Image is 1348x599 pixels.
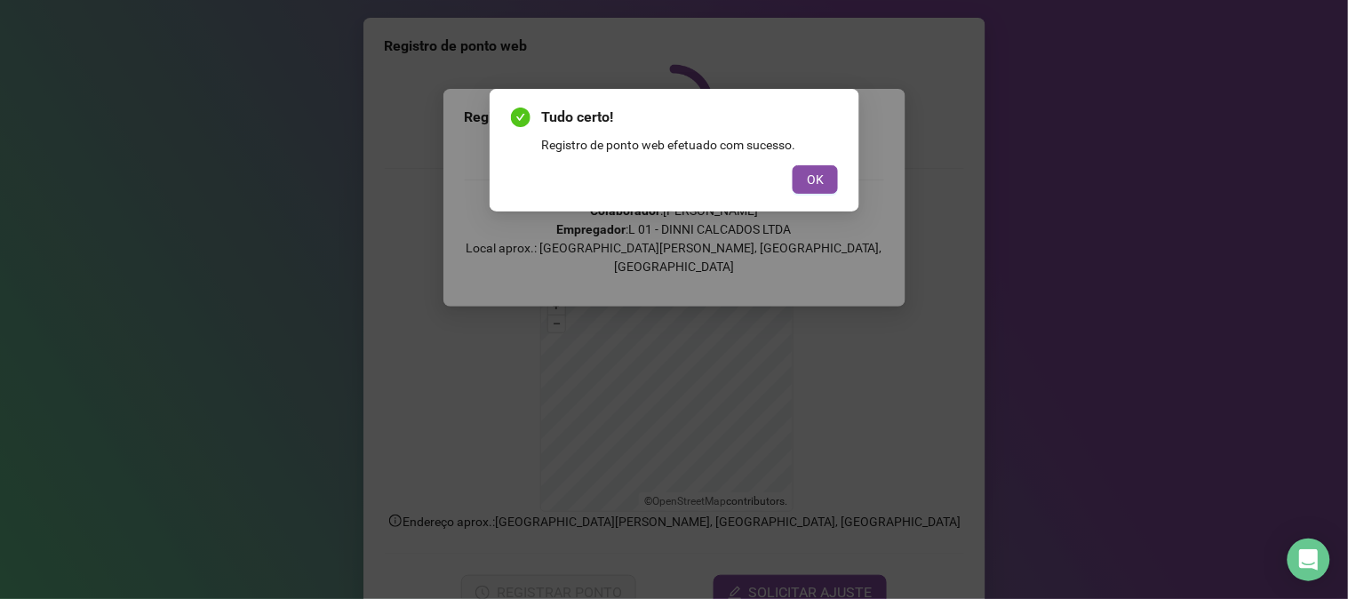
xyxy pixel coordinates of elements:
[793,165,838,194] button: OK
[807,170,824,189] span: OK
[541,135,838,155] div: Registro de ponto web efetuado com sucesso.
[541,107,838,128] span: Tudo certo!
[1288,539,1330,581] div: Open Intercom Messenger
[511,108,530,127] span: check-circle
